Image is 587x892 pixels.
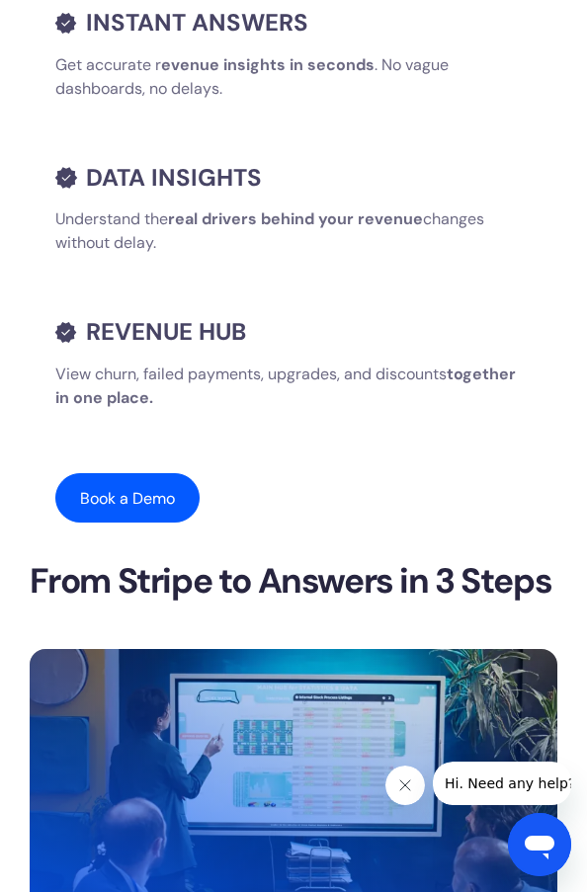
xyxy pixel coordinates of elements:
p: Get accurate r . No vague dashboards, no delays. [55,53,531,101]
p: Understand the changes without delay. [55,207,531,255]
iframe: Message from company [433,762,571,805]
span: Hi. Need any help? [12,14,142,30]
strong: From Stripe to Answers in 3 Steps [30,558,552,604]
strong: INSTANT ANSWERS [86,7,308,38]
strong: evenue insights in seconds [161,54,375,75]
strong: real drivers behind your revenue [168,208,423,229]
p: View churn, failed payments, upgrades, and discounts [55,363,531,410]
iframe: Button to launch messaging window [508,813,571,876]
a: Book a Demo [55,473,200,523]
strong: REVENUE HUB [86,316,246,347]
iframe: Close message [385,766,425,805]
strong: DATA INSIGHTS [86,162,262,193]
